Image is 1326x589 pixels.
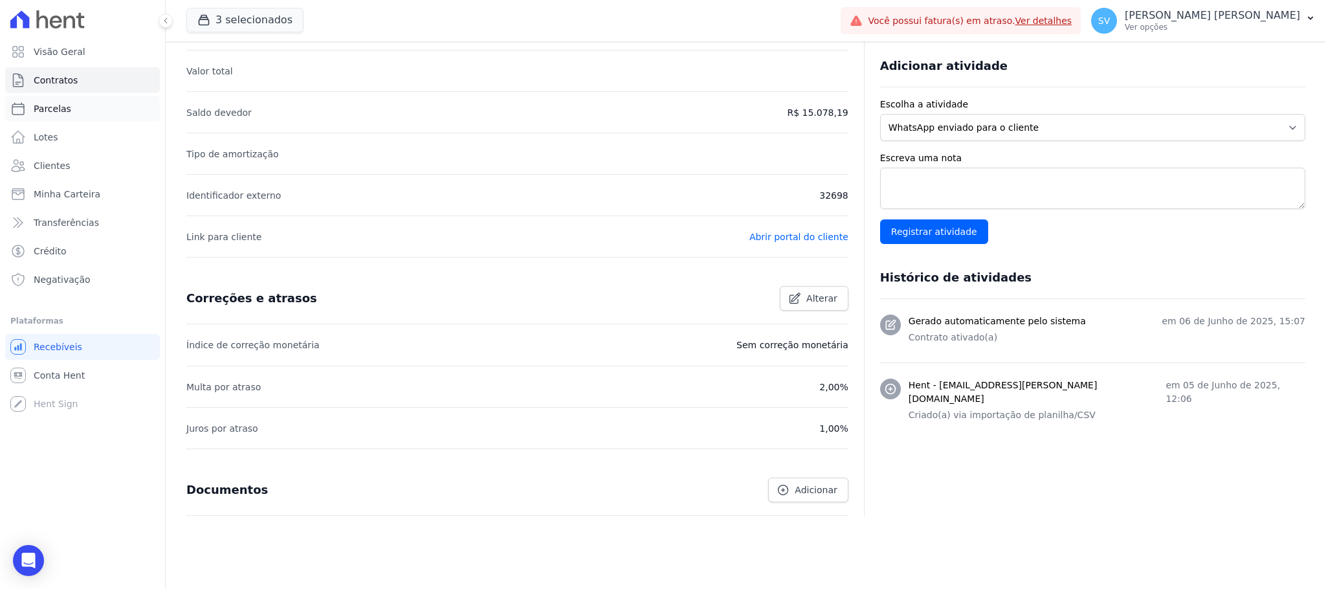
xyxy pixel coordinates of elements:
[1162,315,1305,328] p: em 06 de Junho de 2025, 15:07
[1125,22,1300,32] p: Ver opções
[186,337,320,353] p: Índice de correção monetária
[806,292,837,305] span: Alterar
[5,238,160,264] a: Crédito
[1125,9,1300,22] p: [PERSON_NAME] [PERSON_NAME]
[186,291,317,306] h3: Correções e atrasos
[186,8,304,32] button: 3 selecionados
[909,315,1086,328] h3: Gerado automaticamente pelo sistema
[819,421,848,436] p: 1,00%
[787,105,848,120] p: R$ 15.078,19
[868,14,1072,28] span: Você possui fatura(s) em atraso.
[34,45,85,58] span: Visão Geral
[186,229,261,245] p: Link para cliente
[186,188,281,203] p: Identificador externo
[5,210,160,236] a: Transferências
[880,151,1305,165] label: Escreva uma nota
[909,379,1166,406] h3: Hent - [EMAIL_ADDRESS][PERSON_NAME][DOMAIN_NAME]
[5,96,160,122] a: Parcelas
[186,63,233,79] p: Valor total
[10,313,155,329] div: Plataformas
[1015,16,1072,26] a: Ver detalhes
[819,379,848,395] p: 2,00%
[909,408,1305,422] p: Criado(a) via importação de planilha/CSV
[5,334,160,360] a: Recebíveis
[34,159,70,172] span: Clientes
[909,331,1305,344] p: Contrato ativado(a)
[5,267,160,293] a: Negativação
[186,379,261,395] p: Multa por atraso
[186,482,268,498] h3: Documentos
[34,216,99,229] span: Transferências
[5,124,160,150] a: Lotes
[34,102,71,115] span: Parcelas
[186,146,279,162] p: Tipo de amortização
[34,74,78,87] span: Contratos
[5,362,160,388] a: Conta Hent
[749,232,848,242] a: Abrir portal do cliente
[880,270,1032,285] h3: Histórico de atividades
[186,421,258,436] p: Juros por atraso
[34,188,100,201] span: Minha Carteira
[768,478,848,502] a: Adicionar
[1081,3,1326,39] button: SV [PERSON_NAME] [PERSON_NAME] Ver opções
[880,58,1008,74] h3: Adicionar atividade
[5,181,160,207] a: Minha Carteira
[34,245,67,258] span: Crédito
[880,219,988,244] input: Registrar atividade
[880,98,1305,111] label: Escolha a atividade
[795,483,837,496] span: Adicionar
[819,188,848,203] p: 32698
[34,131,58,144] span: Lotes
[736,337,848,353] p: Sem correção monetária
[13,545,44,576] div: Open Intercom Messenger
[780,286,848,311] a: Alterar
[5,39,160,65] a: Visão Geral
[34,340,82,353] span: Recebíveis
[5,67,160,93] a: Contratos
[34,369,85,382] span: Conta Hent
[34,273,91,286] span: Negativação
[1166,379,1305,406] p: em 05 de Junho de 2025, 12:06
[186,105,252,120] p: Saldo devedor
[1098,16,1110,25] span: SV
[5,153,160,179] a: Clientes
